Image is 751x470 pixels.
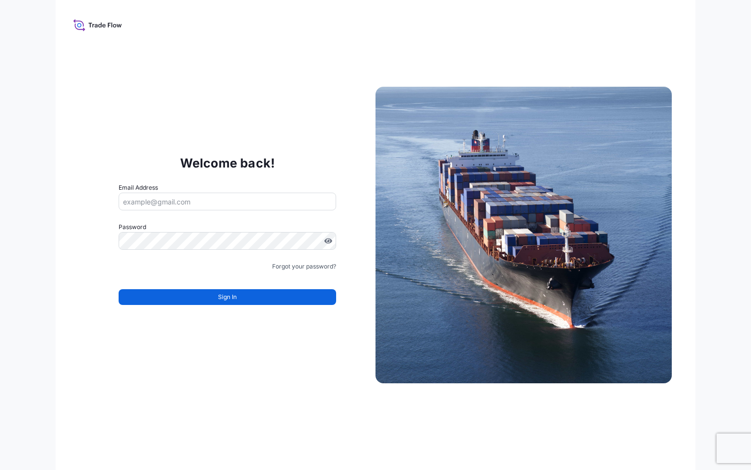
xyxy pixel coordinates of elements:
label: Email Address [119,183,158,193]
span: Sign In [218,292,237,302]
img: Ship illustration [375,87,672,383]
label: Password [119,222,336,232]
p: Welcome back! [180,155,275,171]
button: Show password [324,237,332,245]
input: example@gmail.com [119,193,336,210]
a: Forgot your password? [272,262,336,271]
button: Sign In [119,289,336,305]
